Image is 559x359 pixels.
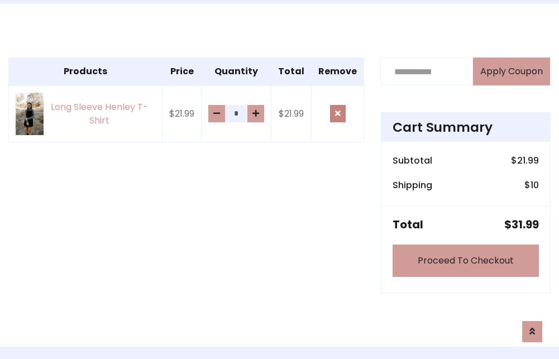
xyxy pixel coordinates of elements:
h5: Total [393,218,423,231]
span: 10 [531,179,539,192]
span: 21.99 [517,154,539,167]
button: Apply Coupon [473,58,550,85]
th: Remove [312,58,364,86]
h4: Cart Summary [393,119,539,135]
span: 31.99 [512,217,539,232]
h6: Subtotal [393,155,432,166]
th: Total [271,58,312,86]
th: Products [9,58,163,86]
h6: $ [511,155,539,166]
a: Long Sleeve Henley T-Shirt [16,93,155,135]
td: $21.99 [271,85,312,142]
h6: Shipping [393,180,432,190]
td: $21.99 [163,85,202,142]
a: Proceed To Checkout [393,245,539,277]
th: Price [163,58,202,86]
th: Quantity [202,58,271,86]
h6: $ [524,180,539,190]
h5: $ [504,218,539,231]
